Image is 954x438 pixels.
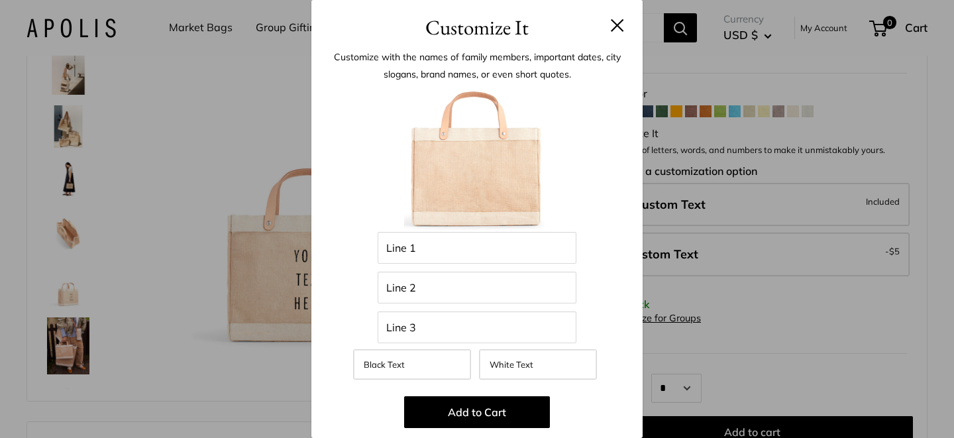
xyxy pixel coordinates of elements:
span: Black Text [364,359,405,370]
img: petitemarketbagweb.001.jpeg [404,86,550,232]
h3: Customize It [331,12,623,43]
button: Add to Cart [404,396,550,428]
label: White Text [479,349,597,380]
span: White Text [490,359,533,370]
label: Black Text [353,349,471,380]
p: Customize with the names of family members, important dates, city slogans, brand names, or even s... [331,48,623,83]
